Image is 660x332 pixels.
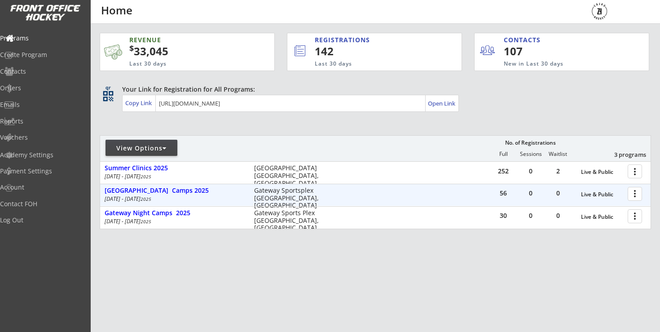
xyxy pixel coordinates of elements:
[545,168,572,174] div: 2
[315,60,425,68] div: Last 30 days
[105,174,242,179] div: [DATE] - [DATE]
[517,168,544,174] div: 0
[490,168,517,174] div: 252
[106,144,177,153] div: View Options
[628,164,642,178] button: more_vert
[141,173,151,180] em: 2025
[504,44,559,59] div: 107
[581,191,623,198] div: Live & Public
[517,212,544,219] div: 0
[581,169,623,175] div: Live & Public
[428,100,456,107] div: Open Link
[490,190,517,196] div: 56
[490,212,517,219] div: 30
[428,97,456,110] a: Open Link
[141,218,151,225] em: 2025
[105,209,245,217] div: Gateway Night Camps 2025
[628,209,642,223] button: more_vert
[544,151,571,157] div: Waitlist
[581,214,623,220] div: Live & Public
[315,44,431,59] div: 142
[102,85,113,91] div: qr
[105,164,245,172] div: Summer Clinics 2025
[101,89,115,103] button: qr_code
[490,151,517,157] div: Full
[599,151,646,159] div: 3 programs
[105,219,242,224] div: [DATE] - [DATE]
[545,190,572,196] div: 0
[129,60,232,68] div: Last 30 days
[254,164,325,187] div: [GEOGRAPHIC_DATA] [GEOGRAPHIC_DATA], [GEOGRAPHIC_DATA]
[105,187,245,195] div: [GEOGRAPHIC_DATA] Camps 2025
[517,151,544,157] div: Sessions
[517,190,544,196] div: 0
[254,187,325,209] div: Gateway Sportsplex [GEOGRAPHIC_DATA], [GEOGRAPHIC_DATA]
[502,140,558,146] div: No. of Registrations
[504,60,607,68] div: New in Last 30 days
[315,35,421,44] div: REGISTRATIONS
[545,212,572,219] div: 0
[129,43,134,53] sup: $
[125,99,154,107] div: Copy Link
[129,35,232,44] div: REVENUE
[105,196,242,202] div: [DATE] - [DATE]
[129,44,246,59] div: 33,045
[628,187,642,201] button: more_vert
[122,85,623,94] div: Your Link for Registration for All Programs:
[254,209,325,232] div: Gateway Sports Plex [GEOGRAPHIC_DATA], [GEOGRAPHIC_DATA]
[141,196,151,202] em: 2025
[504,35,545,44] div: CONTACTS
